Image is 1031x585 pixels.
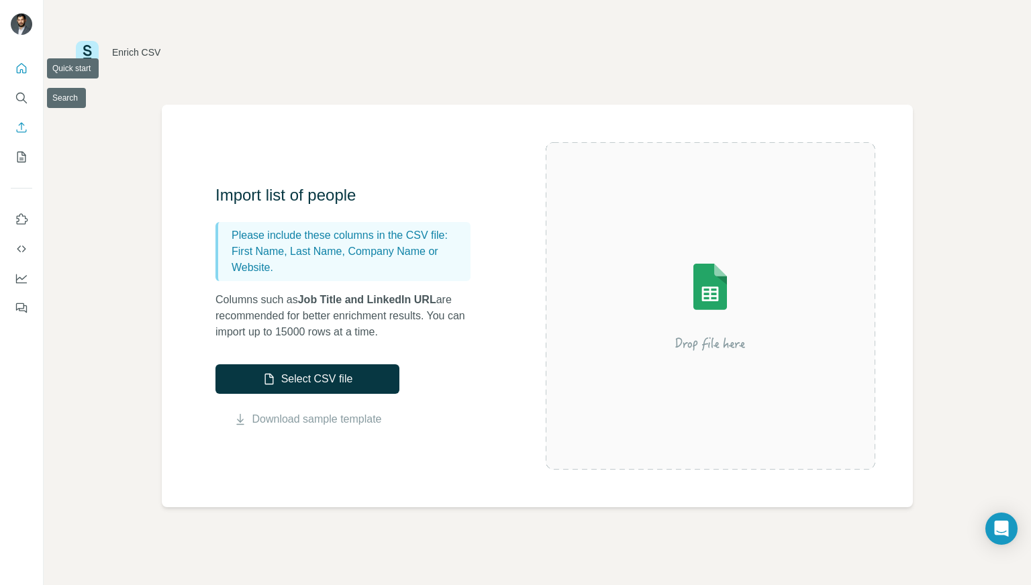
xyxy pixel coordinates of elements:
button: Quick start [11,56,32,81]
div: Enrich CSV [112,46,160,59]
button: Select CSV file [215,364,399,394]
img: Surfe Logo [76,41,99,64]
button: Use Surfe API [11,237,32,261]
p: First Name, Last Name, Company Name or Website. [232,244,465,276]
span: Job Title and LinkedIn URL [298,294,436,305]
h3: Import list of people [215,184,484,206]
button: Search [11,86,32,110]
button: Enrich CSV [11,115,32,140]
button: Feedback [11,296,32,320]
img: Avatar [11,13,32,35]
a: Download sample template [252,411,382,427]
button: Download sample template [215,411,399,427]
button: My lists [11,145,32,169]
button: Dashboard [11,266,32,290]
button: Use Surfe on LinkedIn [11,207,32,231]
div: Open Intercom Messenger [985,513,1018,545]
img: Surfe Illustration - Drop file here or select below [589,225,831,386]
p: Please include these columns in the CSV file: [232,227,465,244]
p: Columns such as are recommended for better enrichment results. You can import up to 15000 rows at... [215,292,484,340]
